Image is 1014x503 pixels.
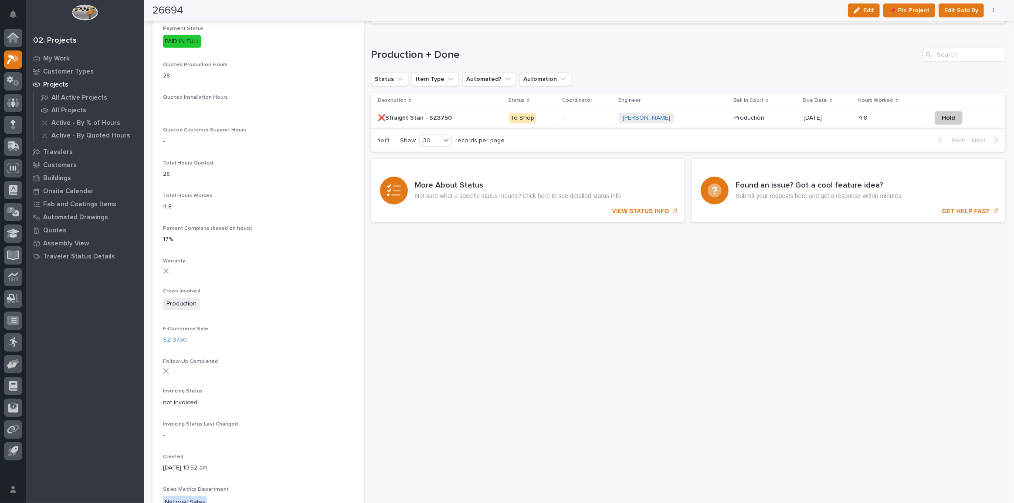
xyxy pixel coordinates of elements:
a: [PERSON_NAME] [623,114,670,122]
p: [DATE] [804,114,852,122]
a: Traveler Status Details [26,250,144,263]
p: [DATE] 10:52 am [163,463,353,473]
a: My Work [26,52,144,65]
p: Active - By Quoted Hours [51,132,130,140]
p: 4.8 [163,202,353,211]
img: Workspace Logo [72,4,98,20]
span: Production [163,298,200,310]
span: Total Hours Quoted [163,161,213,166]
p: not invoiced [163,398,353,407]
span: Percent Complete (based on hours) [163,226,253,231]
button: Status [371,72,408,86]
a: Assembly View [26,237,144,250]
p: 1 of 1 [371,130,397,151]
p: Engineer [618,96,641,105]
p: Due Date [803,96,827,105]
a: Automated Drawings [26,211,144,224]
p: 28 [163,71,353,80]
p: 4.8 [859,113,869,122]
p: GET HELP FAST [942,208,990,215]
p: Submit your requests here and get a response within minutes. [736,192,903,200]
span: Payment Status [163,26,203,31]
h3: Found an issue? Got a cool feature idea? [736,181,903,191]
p: Coordinator [562,96,592,105]
span: Total Hours Worked [163,193,213,198]
span: Next [972,137,991,144]
button: Automated? [462,72,516,86]
p: All Active Projects [51,94,107,102]
p: Ball In Court [733,96,763,105]
div: PAID IN FULL [163,35,201,48]
a: Active - By % of Hours [34,117,144,129]
p: 17% [163,235,353,244]
div: To Shop [509,113,536,124]
span: Back [946,137,965,144]
a: All Active Projects [34,91,144,104]
span: Follow-Up Completed [163,359,218,364]
a: Quotes [26,224,144,237]
button: Notifications [4,5,22,23]
span: Invoicing Status [163,389,203,394]
div: 30 [420,136,441,145]
h2: 26694 [153,4,183,17]
a: GET HELP FAST [692,159,1005,222]
a: SZ 3750 [163,335,187,345]
span: Warranty [163,258,185,264]
button: Back [932,137,968,144]
p: Travelers [43,148,73,156]
button: Edit Sold By [939,3,984,17]
h1: Production + Done [371,49,919,61]
p: Fab and Coatings Items [43,201,116,208]
p: Traveler Status Details [43,253,115,261]
p: Customer Types [43,68,94,76]
p: Buildings [43,174,71,182]
input: Search [922,48,1005,62]
p: VIEW STATUS INFO [612,208,669,215]
p: - [163,104,353,114]
a: Customer Types [26,65,144,78]
a: Onsite Calendar [26,184,144,198]
p: 28 [163,170,353,179]
a: VIEW STATUS INFO [371,159,685,222]
a: Projects [26,78,144,91]
p: Automated Drawings [43,214,108,221]
p: Status [508,96,525,105]
a: Customers [26,158,144,171]
h3: More About Status [415,181,621,191]
a: Active - By Quoted Hours [34,129,144,141]
span: Edit Sold By [944,5,978,16]
button: Item Type [412,72,459,86]
p: Customers [43,161,77,169]
span: Hold [942,113,955,123]
a: Fab and Coatings Items [26,198,144,211]
a: Travelers [26,145,144,158]
span: Quoted Customer Support Hours [163,127,246,133]
p: My Work [43,55,70,63]
div: 02. Projects [33,36,77,46]
span: Sales Metrics Department [163,487,229,492]
span: Crews Involved [163,288,200,294]
a: Buildings [26,171,144,184]
p: Show [400,137,416,144]
span: Invoicing Status Last Changed [163,422,238,427]
span: Created [163,454,183,459]
div: Notifications [11,10,22,24]
p: Assembly View [43,240,89,248]
button: Edit [848,3,880,17]
p: All Projects [51,107,86,114]
p: - [163,431,353,440]
a: All Projects [34,104,144,116]
span: Quoted Installation Hours [163,95,228,100]
span: Quoted Production Hours [163,62,227,67]
button: 📌 Pin Project [883,3,935,17]
span: Edit [863,7,874,14]
tr: ❌Straight Stair - SZ3750❌Straight Stair - SZ3750 To Shop-[PERSON_NAME] ProductionProduction [DATE... [371,108,1005,128]
button: Hold [935,111,963,125]
p: Production [734,113,766,122]
p: Quotes [43,227,66,235]
p: Not sure what a specific status means? Click here to see detailed status info [415,192,621,200]
span: E-Commerce Sale [163,326,208,332]
p: Active - By % of Hours [51,119,120,127]
p: Onsite Calendar [43,188,94,195]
